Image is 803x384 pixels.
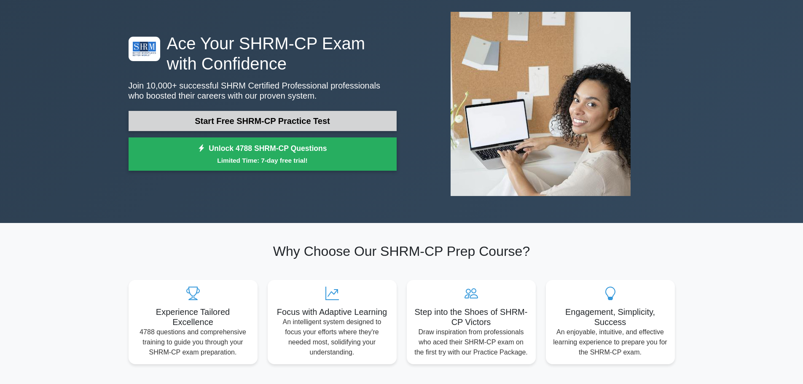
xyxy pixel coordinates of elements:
p: Join 10,000+ successful SHRM Certified Professional professionals who boosted their careers with ... [129,81,397,101]
h5: Experience Tailored Excellence [135,307,251,327]
h5: Focus with Adaptive Learning [274,307,390,317]
p: 4788 questions and comprehensive training to guide you through your SHRM-CP exam preparation. [135,327,251,357]
small: Limited Time: 7-day free trial! [139,156,386,165]
a: Start Free SHRM-CP Practice Test [129,111,397,131]
h1: Ace Your SHRM-CP Exam with Confidence [129,33,397,74]
h5: Step into the Shoes of SHRM-CP Victors [414,307,529,327]
p: Draw inspiration from professionals who aced their SHRM-CP exam on the first try with our Practic... [414,327,529,357]
h5: Engagement, Simplicity, Success [553,307,668,327]
h2: Why Choose Our SHRM-CP Prep Course? [129,243,675,259]
p: An intelligent system designed to focus your efforts where they're needed most, solidifying your ... [274,317,390,357]
a: Unlock 4788 SHRM-CP QuestionsLimited Time: 7-day free trial! [129,137,397,171]
p: An enjoyable, intuitive, and effective learning experience to prepare you for the SHRM-CP exam. [553,327,668,357]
